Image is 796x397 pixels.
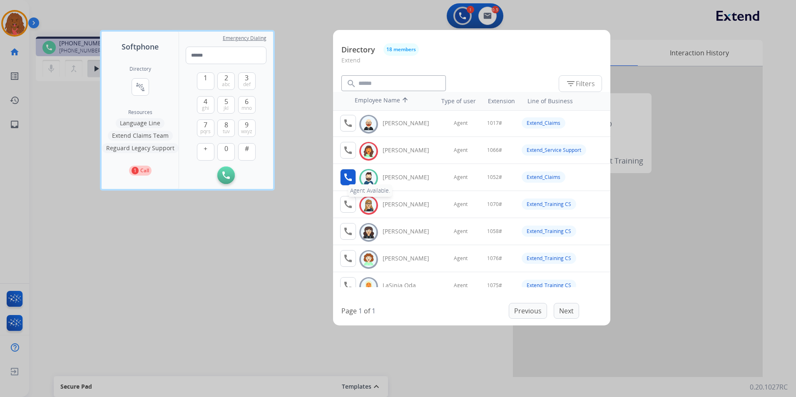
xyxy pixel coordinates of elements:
span: jkl [224,105,229,112]
div: Extend_Training CS [522,226,576,237]
mat-icon: call [343,226,353,236]
span: 1070# [487,201,502,208]
span: 8 [224,120,228,130]
button: 9wxyz [238,119,256,137]
span: Agent [454,255,468,262]
span: 1058# [487,228,502,235]
mat-icon: call [343,145,353,155]
mat-icon: connect_without_contact [135,82,145,92]
mat-icon: arrow_upward [400,96,410,106]
img: avatar [363,199,375,212]
span: 1 [204,73,207,83]
div: [PERSON_NAME] [383,119,438,127]
button: 3def [238,72,256,90]
button: 7pqrs [197,119,214,137]
button: 18 members [383,43,419,56]
div: Extend_Training CS [522,253,576,264]
span: 4 [204,97,207,107]
span: Resources [128,109,152,116]
button: Reguard Legacy Support [102,143,179,153]
th: Line of Business [523,93,606,109]
img: avatar [363,118,375,131]
mat-icon: search [346,79,356,89]
button: Agent Available. [340,169,356,186]
div: LaSinia Oda [383,281,438,290]
span: 5 [224,97,228,107]
p: Directory [341,44,375,55]
span: 0 [224,144,228,154]
span: Agent [454,174,468,181]
span: # [245,144,249,154]
mat-icon: call [343,118,353,128]
button: 8tuv [217,119,235,137]
div: Extend_Service Support [522,144,586,156]
th: Extension [484,93,519,109]
span: pqrs [200,128,211,135]
div: Extend_Training CS [522,198,576,210]
div: Agent Available. [348,184,392,197]
span: Agent [454,282,468,289]
button: 5jkl [217,96,235,114]
div: Extend_Training CS [522,280,576,291]
p: Page [341,306,357,316]
p: Call [140,167,149,174]
p: of [364,306,370,316]
img: call-button [222,171,230,179]
button: Filters [559,75,602,92]
button: + [197,143,214,161]
h2: Directory [129,66,151,72]
img: avatar [363,145,375,158]
span: Agent [454,201,468,208]
div: [PERSON_NAME] [383,200,438,208]
span: Agent [454,147,468,154]
mat-icon: call [343,172,353,182]
th: Employee Name [351,92,425,110]
span: def [243,81,251,88]
div: Extend_Claims [522,171,565,183]
span: Agent [454,120,468,127]
span: tuv [223,128,230,135]
button: Language Line [116,118,164,128]
button: # [238,143,256,161]
span: wxyz [241,128,252,135]
mat-icon: call [343,253,353,263]
span: 9 [245,120,249,130]
span: 3 [245,73,249,83]
span: abc [222,81,230,88]
mat-icon: call [343,199,353,209]
span: Emergency Dialing [223,35,266,42]
span: 1017# [487,120,502,127]
th: Type of user [430,93,480,109]
mat-icon: filter_list [566,79,576,89]
button: 2abc [217,72,235,90]
span: 7 [204,120,207,130]
img: avatar [363,226,375,239]
img: avatar [363,253,375,266]
button: Extend Claims Team [108,131,173,141]
div: Extend_Claims [522,117,565,129]
span: Agent [454,228,468,235]
img: avatar [363,172,375,185]
span: + [204,144,207,154]
button: 1Call [129,166,152,176]
span: Softphone [122,41,159,52]
button: 6mno [238,96,256,114]
mat-icon: call [343,280,353,290]
span: ghi [202,105,209,112]
button: 0 [217,143,235,161]
span: 1066# [487,147,502,154]
img: avatar [363,280,375,293]
button: 1 [197,72,214,90]
div: [PERSON_NAME] [383,146,438,154]
span: 6 [245,97,249,107]
p: 1 [132,167,139,174]
span: 1075# [487,282,502,289]
div: [PERSON_NAME] [383,254,438,263]
p: 0.20.1027RC [750,382,788,392]
span: 1052# [487,174,502,181]
span: 2 [224,73,228,83]
div: [PERSON_NAME] [383,227,438,236]
span: Filters [566,79,595,89]
span: 1076# [487,255,502,262]
p: Extend [341,56,602,71]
